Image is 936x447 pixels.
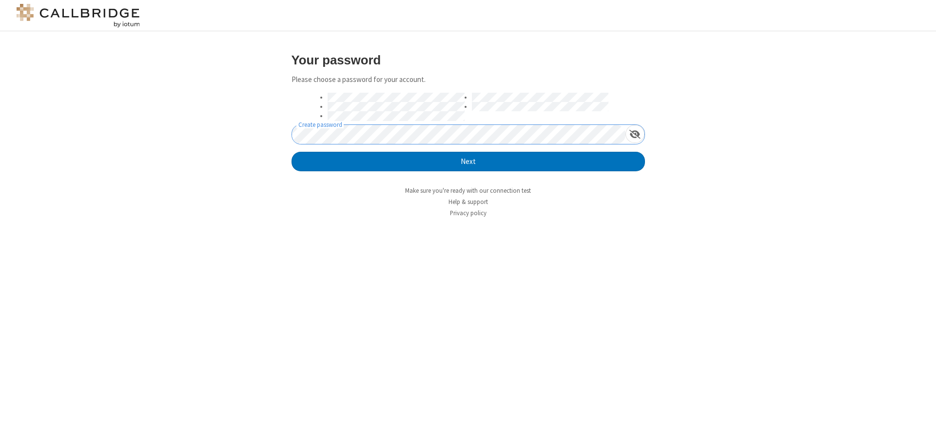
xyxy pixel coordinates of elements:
input: Create password [292,125,625,144]
a: Make sure you're ready with our connection test [405,186,531,195]
a: Privacy policy [450,209,487,217]
h3: Your password [292,53,645,67]
div: Show password [625,125,644,143]
p: Please choose a password for your account. [292,74,645,85]
button: Next [292,152,645,171]
a: Help & support [448,198,488,206]
img: logo@2x.png [15,4,141,27]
